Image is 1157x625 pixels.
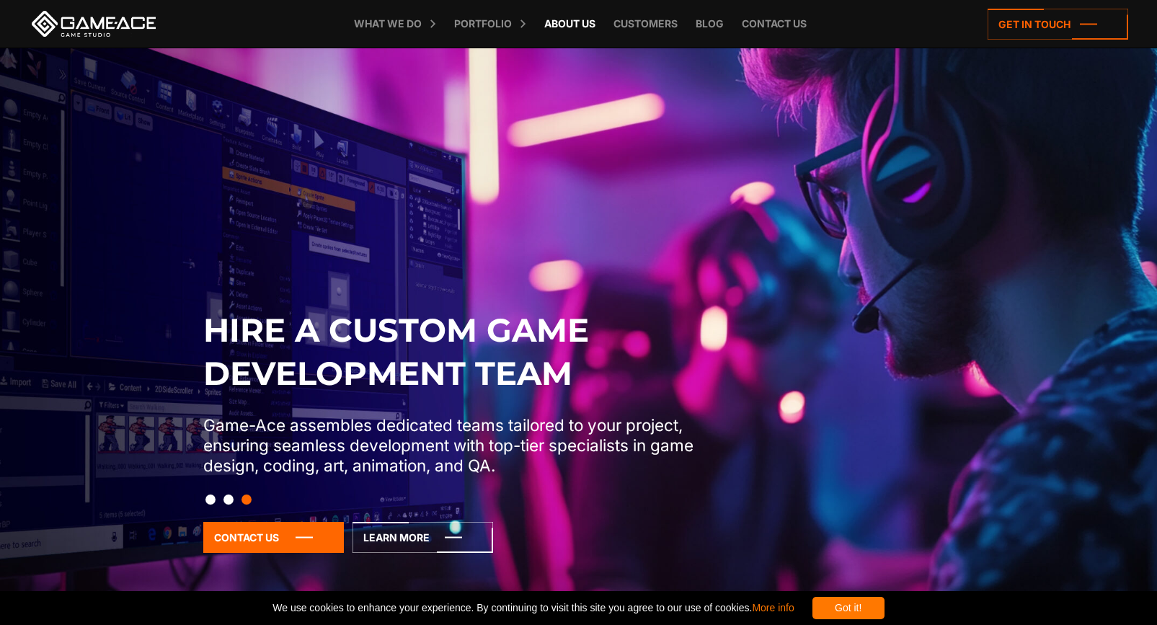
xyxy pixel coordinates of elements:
span: We use cookies to enhance your experience. By continuing to visit this site you agree to our use ... [272,597,794,619]
button: Slide 3 [241,487,252,512]
button: Slide 1 [205,487,216,512]
a: Get in touch [988,9,1128,40]
h2: Hire a Custom Game Development Team [203,309,706,395]
p: Game-Ace assembles dedicated teams tailored to your project, ensuring seamless development with t... [203,415,706,476]
button: Slide 2 [223,487,234,512]
a: More info [752,602,794,613]
div: Got it! [812,597,885,619]
a: Contact Us [203,522,344,553]
a: Learn More [353,522,493,553]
